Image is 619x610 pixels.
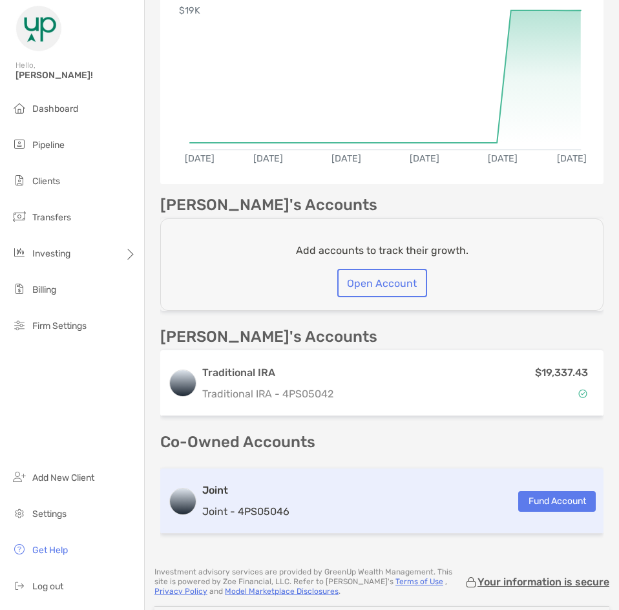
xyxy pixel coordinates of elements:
span: Dashboard [32,103,78,114]
img: firm-settings icon [12,317,27,333]
p: Joint - 4PS05046 [202,503,289,520]
span: Firm Settings [32,321,87,331]
p: [PERSON_NAME]'s Accounts [160,197,377,213]
text: [DATE] [410,153,440,164]
p: Investment advisory services are provided by GreenUp Wealth Management . This site is powered by ... [154,567,465,596]
span: Transfers [32,212,71,223]
img: Account Status icon [578,389,587,398]
h3: Joint [202,483,289,498]
span: Get Help [32,545,68,556]
text: [DATE] [488,153,518,164]
span: Investing [32,248,70,259]
text: $19K [179,5,200,16]
p: Co-Owned Accounts [160,434,603,450]
a: Terms of Use [395,577,443,586]
span: [PERSON_NAME]! [16,70,136,81]
img: transfers icon [12,209,27,224]
p: $19,337.43 [535,364,588,381]
p: Add accounts to track their growth. [296,242,468,258]
img: pipeline icon [12,136,27,152]
img: dashboard icon [12,100,27,116]
img: Zoe Logo [16,5,62,52]
span: Pipeline [32,140,65,151]
img: get-help icon [12,542,27,557]
img: logo account [170,489,196,514]
a: Model Marketplace Disclosures [225,587,339,596]
p: Your information is secure [477,576,609,588]
img: logout icon [12,578,27,593]
text: [DATE] [254,153,284,164]
img: settings icon [12,505,27,521]
img: logo account [170,370,196,396]
text: [DATE] [185,153,215,164]
img: investing icon [12,245,27,260]
span: Log out [32,581,63,592]
img: clients icon [12,173,27,188]
text: [DATE] [557,153,587,164]
span: Clients [32,176,60,187]
button: Open Account [337,269,427,297]
span: Settings [32,509,67,520]
span: Add New Client [32,472,94,483]
span: Billing [32,284,56,295]
h3: Traditional IRA [202,365,333,381]
img: billing icon [12,281,27,297]
p: [PERSON_NAME]'s Accounts [160,329,377,345]
img: add_new_client icon [12,469,27,485]
button: Fund Account [518,491,596,512]
text: [DATE] [332,153,362,164]
p: Traditional IRA - 4PS05042 [202,386,333,402]
a: Privacy Policy [154,587,207,596]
